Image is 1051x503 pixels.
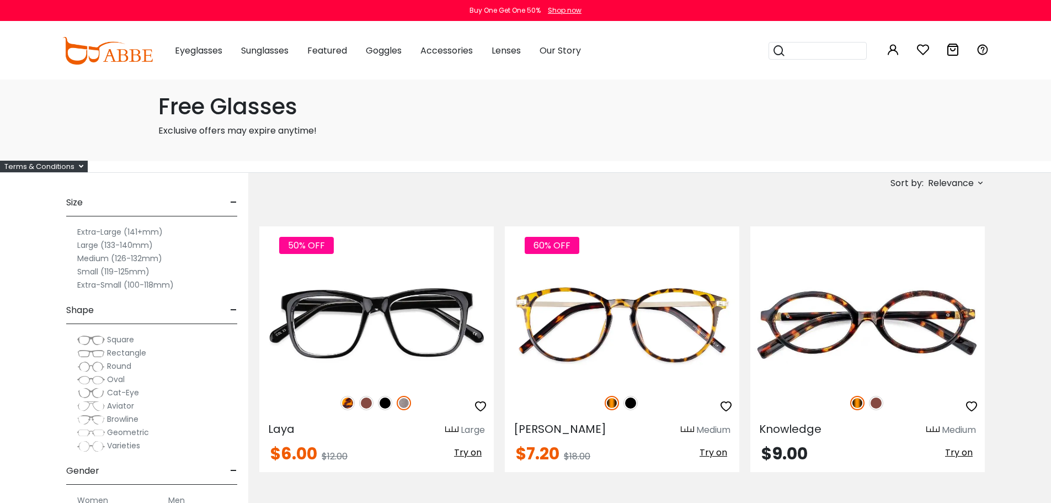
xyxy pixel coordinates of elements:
[470,6,541,15] div: Buy One Get One 50%
[540,44,581,57] span: Our Story
[107,334,134,345] span: Square
[77,361,105,372] img: Round.png
[77,441,105,452] img: Varieties.png
[107,361,131,372] span: Round
[279,237,334,254] span: 50% OFF
[759,421,821,437] span: Knowledge
[564,450,590,463] span: $18.00
[761,442,808,465] span: $9.00
[270,442,317,465] span: $6.00
[77,225,163,239] label: Extra-Large (141+mm)
[514,421,606,437] span: [PERSON_NAME]
[107,414,138,425] span: Browline
[175,44,222,57] span: Eyeglasses
[259,266,494,384] img: Gun Laya - Plastic ,Universal Bridge Fit
[77,401,105,412] img: Aviator.png
[107,387,139,398] span: Cat-Eye
[77,265,150,278] label: Small (119-125mm)
[307,44,347,57] span: Featured
[454,446,482,459] span: Try on
[66,458,99,484] span: Gender
[525,237,579,254] span: 60% OFF
[548,6,581,15] div: Shop now
[77,388,105,399] img: Cat-Eye.png
[77,278,174,292] label: Extra-Small (100-118mm)
[928,173,974,193] span: Relevance
[107,374,125,385] span: Oval
[241,44,289,57] span: Sunglasses
[750,266,985,384] img: Tortoise Knowledge - Acetate ,Universal Bridge Fit
[890,177,924,189] span: Sort by:
[623,396,638,410] img: Black
[461,423,485,437] div: Large
[107,400,134,411] span: Aviator
[340,396,355,410] img: Leopard
[322,450,348,463] span: $12.00
[445,426,458,434] img: size ruler
[77,414,105,425] img: Browline.png
[359,396,374,410] img: Brown
[66,189,83,216] span: Size
[397,396,411,410] img: Gun
[605,396,619,410] img: Tortoise
[77,335,105,346] img: Square.png
[505,266,739,384] img: Tortoise Callie - Combination ,Universal Bridge Fit
[366,44,402,57] span: Goggles
[681,426,694,434] img: size ruler
[420,44,473,57] span: Accessories
[696,423,730,437] div: Medium
[230,189,237,216] span: -
[158,93,893,120] h1: Free Glasses
[945,446,973,459] span: Try on
[378,396,392,410] img: Black
[158,124,893,137] p: Exclusive offers may expire anytime!
[230,297,237,324] span: -
[77,374,105,385] img: Oval.png
[942,423,976,437] div: Medium
[696,446,730,460] button: Try on
[230,458,237,484] span: -
[492,44,521,57] span: Lenses
[869,396,883,410] img: Brown
[66,297,94,324] span: Shape
[516,442,559,465] span: $7.20
[77,427,105,438] img: Geometric.png
[77,348,105,359] img: Rectangle.png
[542,6,581,15] a: Shop now
[451,446,485,460] button: Try on
[77,252,162,265] label: Medium (126-132mm)
[942,446,976,460] button: Try on
[107,440,140,451] span: Varieties
[107,347,146,358] span: Rectangle
[268,421,295,437] span: Laya
[107,427,149,438] span: Geometric
[700,446,727,459] span: Try on
[850,396,865,410] img: Tortoise
[926,426,940,434] img: size ruler
[62,37,153,65] img: abbeglasses.com
[77,239,153,252] label: Large (133-140mm)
